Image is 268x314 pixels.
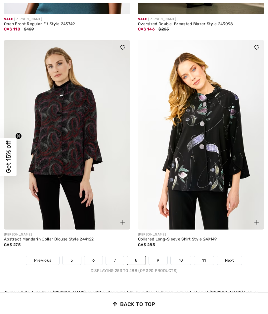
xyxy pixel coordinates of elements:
div: Open Front Regular Fit Style 243749 [4,22,130,26]
img: Collared Long-Sleeve Shirt Style 249149. Black/Purple [138,40,264,230]
a: 11 [194,256,214,265]
div: Collared Long-Sleeve Shirt Style 249149 [138,237,264,242]
a: Previous [26,256,59,265]
span: CA$ 275 [4,242,21,247]
a: 6 [84,256,103,265]
div: Abstract Mandarin Collar Blouse Style 244122 [4,237,130,242]
div: Blazers & Jackets From [PERSON_NAME] and Other Renowned Fashion Brands Explore our collection of ... [5,289,263,295]
img: plus_v2.svg [120,220,125,225]
a: Next [217,256,242,265]
span: CA$ 118 [4,27,20,31]
span: Next [225,257,234,263]
span: Get 15% off [5,141,12,173]
span: $265 [158,27,169,31]
a: 8 [127,256,146,265]
div: [PERSON_NAME] [4,17,130,22]
span: CA$ 285 [138,242,155,247]
a: 7 [106,256,124,265]
a: 5 [63,256,81,265]
div: [PERSON_NAME] [138,17,264,22]
span: Previous [34,257,51,263]
a: 9 [149,256,167,265]
span: $169 [24,27,34,31]
a: 10 [171,256,191,265]
div: [PERSON_NAME] [4,232,130,237]
img: Abstract Mandarin Collar Blouse Style 244122. Black/red [4,40,130,230]
img: heart_black_full.svg [254,45,259,49]
div: Oversized Double-Breasted Blazer Style 243098 [138,22,264,26]
span: CA$ 146 [138,27,155,31]
div: [PERSON_NAME] [138,232,264,237]
img: plus_v2.svg [254,220,259,225]
span: Sale [4,17,13,21]
button: Close teaser [15,133,22,139]
img: heart_black_full.svg [120,45,125,49]
span: Sale [138,17,147,21]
